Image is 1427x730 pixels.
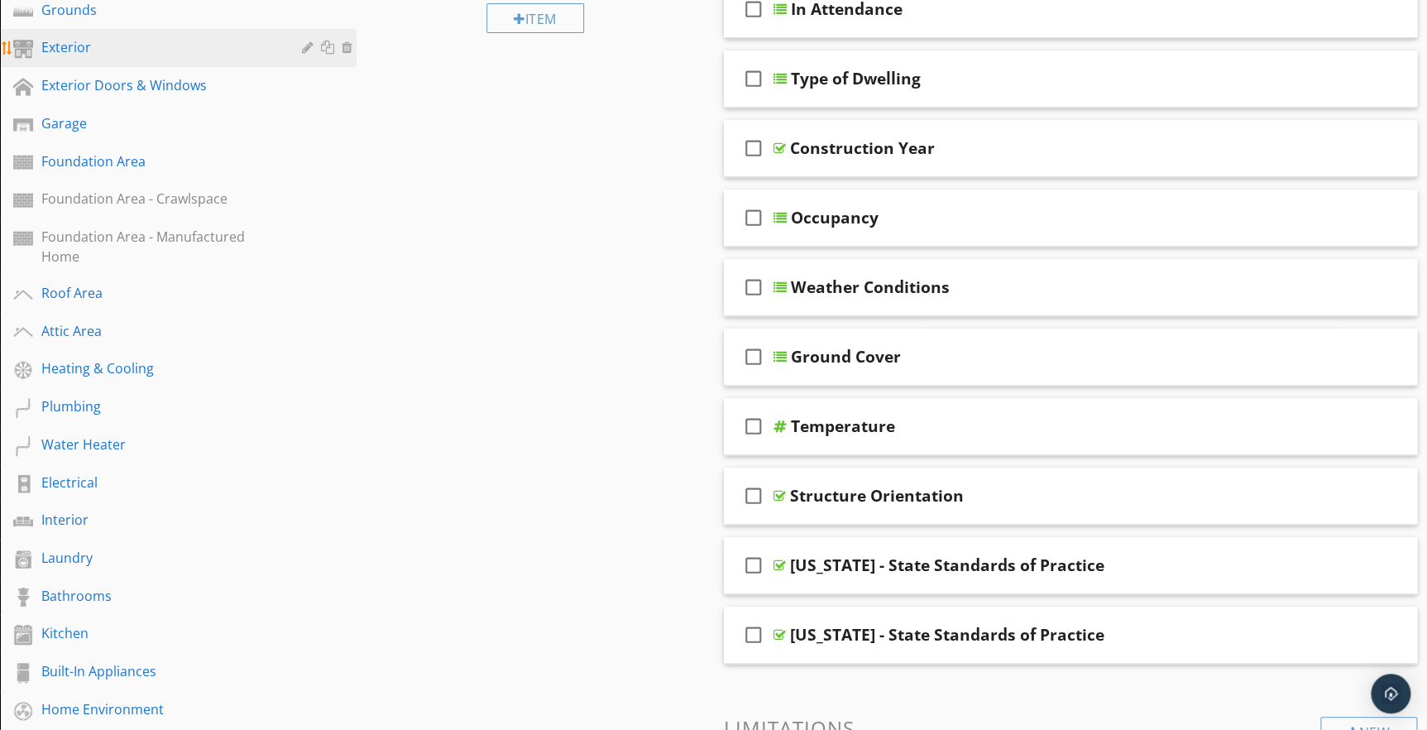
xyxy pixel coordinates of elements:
div: Foundation Area - Manufactured Home [41,227,278,267]
div: [US_STATE] - State Standards of Practice [790,555,1104,575]
div: Heating & Cooling [41,358,278,378]
div: Attic Area [41,321,278,341]
div: Item [486,3,584,33]
div: Ground Cover [791,347,901,367]
div: Exterior [41,37,278,57]
div: Bathrooms [41,586,278,606]
div: Interior [41,510,278,530]
div: [US_STATE] - State Standards of Practice [790,625,1104,645]
div: Water Heater [41,435,278,454]
div: Open Intercom Messenger [1371,674,1410,713]
div: Temperature [791,416,895,436]
i: check_box_outline_blank [740,615,767,655]
div: Electrical [41,473,278,492]
i: check_box_outline_blank [740,198,767,238]
div: Foundation Area [41,151,278,171]
div: Roof Area [41,283,278,303]
i: check_box_outline_blank [740,406,767,446]
div: Occupancy [791,208,879,228]
div: Weather Conditions [791,277,950,297]
div: Exterior Doors & Windows [41,75,278,95]
div: Home Environment [41,699,278,719]
div: Structure Orientation [790,486,964,506]
i: check_box_outline_blank [740,59,767,98]
i: check_box_outline_blank [740,267,767,307]
div: Built-In Appliances [41,661,278,681]
i: check_box_outline_blank [740,545,767,585]
i: check_box_outline_blank [740,476,767,516]
div: Type of Dwelling [791,69,921,89]
div: Foundation Area - Crawlspace [41,189,278,209]
div: Construction Year [790,138,935,158]
div: Kitchen [41,623,278,643]
i: check_box_outline_blank [740,337,767,377]
div: Garage [41,113,278,133]
div: Plumbing [41,396,278,416]
div: Laundry [41,548,278,568]
i: check_box_outline_blank [740,128,767,168]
